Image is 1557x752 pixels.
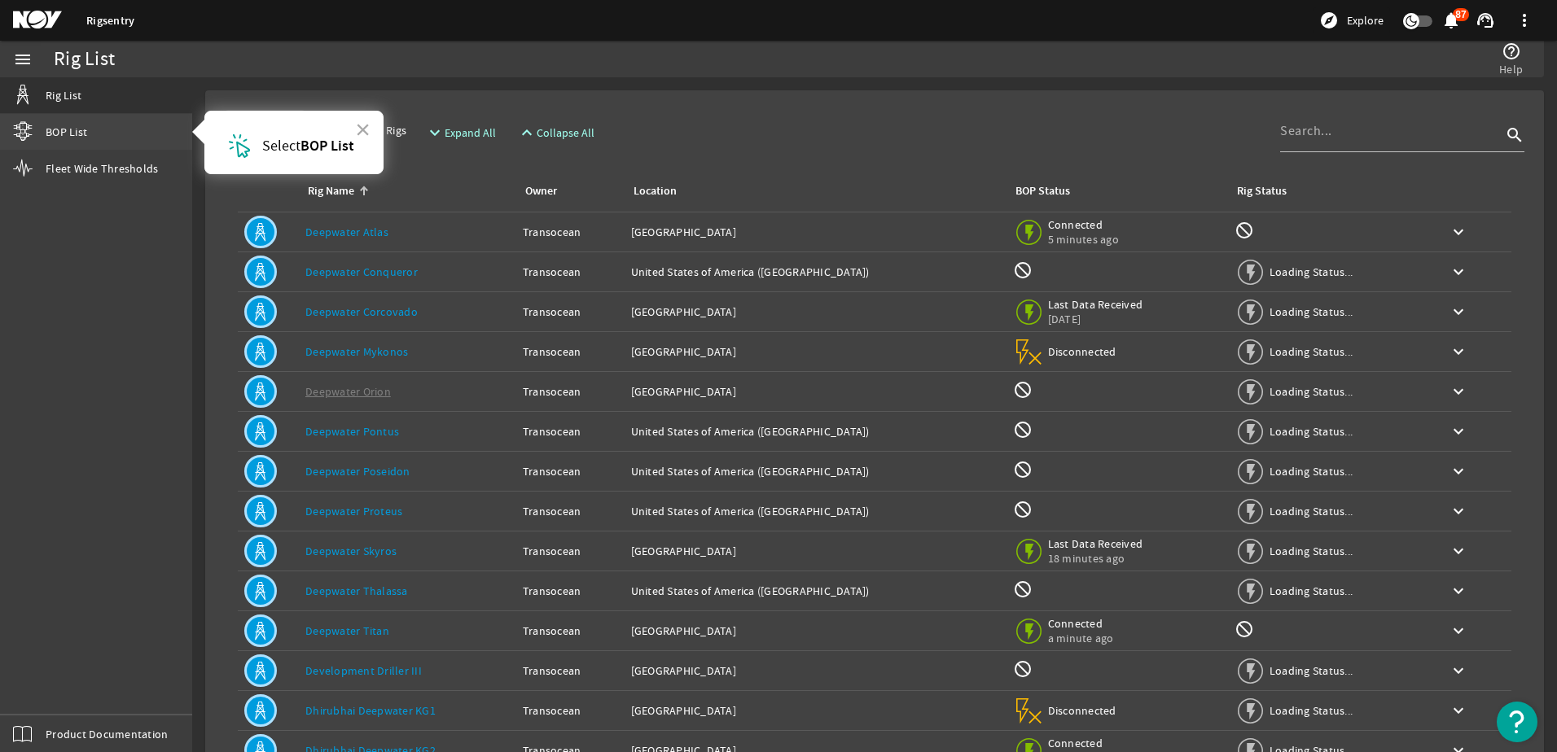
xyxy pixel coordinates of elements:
[1449,342,1468,361] mat-icon: keyboard_arrow_down
[1048,551,1143,566] span: 18 minutes ago
[1048,232,1119,247] span: 5 minutes ago
[1013,380,1033,400] mat-icon: BOP Monitoring not available for this rig
[517,123,530,142] mat-icon: expand_less
[1270,344,1353,359] span: Loading Status...
[1449,302,1468,321] mat-icon: keyboard_arrow_down
[523,304,618,320] div: Transocean
[631,583,1000,599] div: United States of America ([GEOGRAPHIC_DATA])
[1048,616,1117,631] span: Connected
[1048,631,1117,645] span: a minute ago
[1270,544,1353,558] span: Loading Status...
[631,343,1000,360] div: [GEOGRAPHIC_DATA]
[305,304,418,319] a: Deepwater Corcovado
[523,662,618,679] div: Transocean
[305,384,391,399] a: Deepwater Orion
[1270,304,1353,319] span: Loading Status...
[46,726,168,742] span: Product Documentation
[305,584,408,598] a: Deepwater Thalassa
[537,125,594,141] span: Collapse All
[425,123,438,142] mat-icon: expand_more
[523,503,618,519] div: Transocean
[1013,460,1033,479] mat-icon: BOP Monitoring not available for this rig
[1013,260,1033,280] mat-icon: BOP Monitoring not available for this rig
[525,182,557,200] div: Owner
[305,623,389,638] a: Deepwater Titan
[1013,420,1033,439] mat-icon: BOP Monitoring not available for this rig
[305,663,422,678] a: Development Driller III
[523,583,618,599] div: Transocean
[1502,42,1521,61] mat-icon: help_outline
[308,182,354,200] div: Rig Name
[1270,384,1353,399] span: Loading Status...
[631,543,1000,559] div: [GEOGRAPHIC_DATA]
[1048,297,1143,312] span: Last Data Received
[305,265,418,279] a: Deepwater Conqueror
[631,702,1000,719] div: [GEOGRAPHIC_DATA]
[305,344,408,359] a: Deepwater Mykonos
[631,662,1000,679] div: [GEOGRAPHIC_DATA]
[1449,621,1468,641] mat-icon: keyboard_arrow_down
[523,623,618,639] div: Transocean
[46,87,81,103] span: Rig List
[1449,422,1468,441] mat-icon: keyboard_arrow_down
[1449,262,1468,282] mat-icon: keyboard_arrow_down
[1497,702,1537,742] button: Open Resource Center
[305,544,397,558] a: Deepwater Skyros
[1449,661,1468,680] mat-icon: keyboard_arrow_down
[1013,659,1033,679] mat-icon: BOP Monitoring not available for this rig
[631,463,1000,479] div: United States of America ([GEOGRAPHIC_DATA])
[523,343,618,360] div: Transocean
[445,125,496,141] span: Expand All
[634,182,677,200] div: Location
[1449,461,1468,481] mat-icon: keyboard_arrow_down
[1449,581,1468,601] mat-icon: keyboard_arrow_down
[46,160,158,177] span: Fleet Wide Thresholds
[1270,584,1353,598] span: Loading Status...
[631,423,1000,439] div: United States of America ([GEOGRAPHIC_DATA])
[305,225,388,239] a: Deepwater Atlas
[523,224,618,240] div: Transocean
[1270,504,1353,518] span: Loading Status...
[1048,217,1119,232] span: Connected
[1048,344,1117,359] span: Disconnected
[1280,121,1502,141] input: Search...
[1449,222,1468,242] mat-icon: keyboard_arrow_down
[1449,501,1468,521] mat-icon: keyboard_arrow_down
[355,116,371,142] button: Close
[523,702,618,719] div: Transocean
[1013,500,1033,519] mat-icon: BOP Monitoring not available for this rig
[523,423,618,439] div: Transocean
[305,424,399,439] a: Deepwater Pontus
[262,137,300,155] span: Select
[1015,182,1070,200] div: BOP Status
[1449,541,1468,561] mat-icon: keyboard_arrow_down
[523,463,618,479] div: Transocean
[1505,125,1524,145] i: search
[1013,579,1033,599] mat-icon: BOP Monitoring not available for this rig
[1270,464,1353,479] span: Loading Status...
[300,136,354,155] strong: BOP List
[1048,736,1119,750] span: Connected
[523,264,618,280] div: Transocean
[631,383,1000,400] div: [GEOGRAPHIC_DATA]
[1441,11,1461,30] mat-icon: notifications
[631,264,1000,280] div: United States of America ([GEOGRAPHIC_DATA])
[1235,619,1254,639] mat-icon: Rig Monitoring not available for this rig
[1347,12,1384,28] span: Explore
[305,504,402,518] a: Deepwater Proteus
[1048,536,1143,551] span: Last Data Received
[1270,663,1353,678] span: Loading Status...
[54,51,115,68] div: Rig List
[1476,11,1495,30] mat-icon: support_agent
[523,543,618,559] div: Transocean
[1048,703,1117,718] span: Disconnected
[1270,424,1353,439] span: Loading Status...
[86,13,134,28] a: Rigsentry
[13,50,33,69] mat-icon: menu
[1449,701,1468,720] mat-icon: keyboard_arrow_down
[1499,61,1523,77] span: Help
[1270,265,1353,279] span: Loading Status...
[1048,312,1143,326] span: [DATE]
[631,623,1000,639] div: [GEOGRAPHIC_DATA]
[631,503,1000,519] div: United States of America ([GEOGRAPHIC_DATA])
